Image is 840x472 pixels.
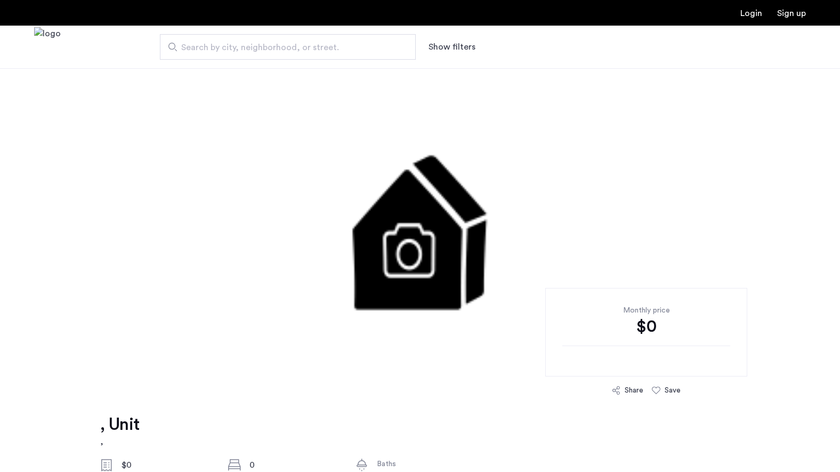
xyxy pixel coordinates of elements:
span: Search by city, neighborhood, or street. [181,41,386,54]
input: Apartment Search [160,34,416,60]
div: Save [665,385,681,396]
img: logo [34,27,61,67]
div: Monthly price [562,305,730,316]
h1: , Unit [100,414,139,435]
div: 0 [249,459,339,471]
a: Login [740,9,762,18]
img: 2.gif [151,68,689,388]
a: , Unit, [100,414,139,448]
div: $0 [562,316,730,337]
a: Registration [777,9,806,18]
button: Show or hide filters [429,41,475,53]
div: $0 [122,459,211,471]
div: Baths [377,459,466,469]
a: Cazamio Logo [34,27,61,67]
div: Share [625,385,643,396]
h2: , [100,435,139,448]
